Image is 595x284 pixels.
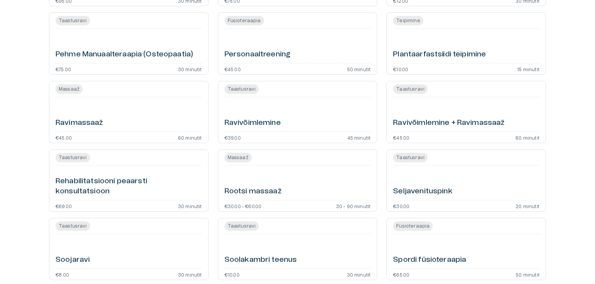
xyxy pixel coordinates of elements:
[347,67,371,71] p: 50 minutit
[56,176,202,197] h6: Rehabilitatsiooni peaarsti konsultatsioon
[224,272,240,277] p: €10.00
[347,272,371,277] p: 30 minutit
[224,17,264,24] span: Füsioteraapia
[393,255,466,265] h6: Spordi füsioteraapia
[218,12,378,75] a: Open service booking details
[393,86,428,93] span: Taastusravi
[393,223,433,230] span: Füsioteraapia
[56,135,72,140] p: €45.00
[224,203,262,208] p: €30.00 - €60.00
[393,135,409,140] p: €45.00
[516,203,539,208] p: 20 minutit
[224,154,252,161] span: Massaaž
[56,118,103,128] h6: Ravimassaaž
[224,255,297,265] h6: Soolakambri teenus
[224,186,282,197] h6: Rootsi massaaž
[218,81,378,143] a: Open service booking details
[56,223,90,230] span: Taastusravi
[178,203,202,208] p: 30 minutit
[178,67,202,71] p: 30 minutit
[393,67,408,71] p: €10.00
[393,154,428,161] span: Taastusravi
[224,67,241,71] p: €45.00
[347,135,371,140] p: 45 minutit
[56,272,69,277] p: €8.00
[49,149,209,212] a: Open service booking details
[393,186,452,197] h6: Seljavenituspink
[393,272,409,277] p: €65.00
[393,203,409,208] p: €30.00
[56,255,90,265] h6: Soojaravi
[56,49,193,60] h6: Pehme Manuaalteraapia (Osteopaatia)
[393,49,486,60] h6: Plantaarfastsiidi teipimine
[224,135,241,140] p: €39.00
[178,135,202,140] p: 60 minutit
[386,149,546,212] a: Open service booking details
[393,118,505,128] h6: Ravivõimlemine + Ravimassaaž
[336,203,371,208] p: 30 - 90 minutit
[56,67,71,71] p: €75.00
[178,272,202,277] p: 30 minutit
[218,218,378,280] a: Open service booking details
[56,17,90,24] span: Taastusravi
[56,154,90,161] span: Taastusravi
[386,218,546,280] a: Open service booking details
[224,223,259,230] span: Taastusravi
[386,12,546,75] a: Open service booking details
[224,49,291,60] h6: Personaaltreening
[516,272,539,277] p: 50 minutit
[49,218,209,280] a: Open service booking details
[224,86,259,93] span: Taastusravi
[386,81,546,143] a: Open service booking details
[49,81,209,143] a: Open service booking details
[56,203,72,208] p: €69.00
[56,86,83,93] span: Massaaž
[393,17,423,24] span: Teipimine
[224,118,281,128] h6: Ravivõimlemine
[49,12,209,75] a: Open service booking details
[517,67,539,71] p: 15 minutit
[515,135,539,140] p: 60 minutit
